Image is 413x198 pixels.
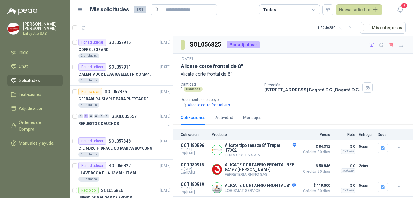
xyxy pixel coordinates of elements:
img: Company Logo [8,23,19,34]
span: Licitaciones [19,91,41,98]
p: SOL057348 [109,139,131,143]
a: 0 2 0 0 0 0 GSOL005657[DATE] REPUESTOS CAUCHOS [78,113,172,132]
a: Órdenes de Compra [7,117,63,135]
p: [DATE] [160,64,171,70]
div: Por adjudicar [78,162,106,169]
div: Recibido [78,187,99,194]
span: Crédito 30 días [300,170,330,173]
p: SOL056827 [109,164,131,168]
a: Chat [7,61,63,72]
p: FERRETERIA RHINO SAS [225,172,296,177]
p: ALICATE CORTAFRIO FRONTAL REF 84167 [PERSON_NAME] [225,162,296,172]
a: Licitaciones [7,89,63,100]
p: [PERSON_NAME] [PERSON_NAME] [23,22,63,30]
p: LOGISMAT SERVICE [225,188,296,193]
p: SOL056826 [101,188,123,193]
p: Cantidad [181,82,259,87]
span: Órdenes de Compra [19,119,57,133]
p: FERROTOOLS S.A.S. [225,153,296,157]
div: 1 - 50 de 280 [318,23,355,33]
p: SOL057875 [105,90,127,94]
p: $ 0 [334,162,355,170]
div: Actividad [215,114,233,121]
p: [DATE] [160,40,171,45]
p: Alicate tipo tenaza 8" Truper 17382 [225,143,296,153]
span: Adjudicación [19,105,43,112]
span: Exp: [DATE] [181,171,208,175]
div: 1 Unidades [78,152,99,157]
p: [DATE] [160,138,171,144]
div: Por adjudicar [227,41,260,48]
p: Alicate corte frontal de 8" [181,71,406,77]
p: CILINDRO HIDRAULICO MARCA BUYOUNG [78,146,152,151]
p: [DATE] [160,163,171,169]
p: Producto [212,133,296,137]
p: [DATE] [160,188,171,193]
a: Por adjudicarSOL057348[DATE] CILINDRO HIDRAULICO MARCA BUYOUNG1 Unidades [70,135,173,160]
div: Por adjudicar [78,39,106,46]
p: Docs [378,133,390,137]
div: Por adjudicar [78,137,106,145]
div: 0 [104,114,109,118]
span: C: [DATE] [181,187,208,190]
span: Chat [19,63,28,70]
p: Lafayette SAS [23,32,63,35]
a: Por adjudicarSOL057911[DATE] CALENTADOR DE AGUA ELECTRICO SM400 5-9LITROS1 Unidades [70,61,173,86]
img: Company Logo [212,183,222,193]
p: 2 días [359,162,374,170]
span: Crédito 30 días [300,189,330,193]
span: C: [DATE] [181,148,208,151]
div: Incluido [341,149,355,154]
div: 1 Unidades [78,177,99,182]
p: SOL057916 [109,40,131,44]
p: REPUESTOS CAUCHOS [78,121,119,127]
span: 5 [401,3,408,9]
p: COT180915 [181,162,208,167]
p: $ 0 [334,143,355,150]
span: Exp: [DATE] [181,151,208,155]
img: Logo peakr [7,7,38,15]
p: 1 [181,87,182,92]
div: 4 Unidades [78,103,99,108]
div: 0 [99,114,104,118]
span: search [154,7,159,12]
span: Crédito 30 días [300,150,330,154]
a: Por adjudicarSOL057916[DATE] COFRE LEGRAND2 Unidades [70,36,173,61]
p: $ 0 [334,182,355,189]
span: 191 [134,6,146,13]
div: Por adjudicar [78,63,106,71]
p: Precio [300,133,330,137]
button: Alicate corte frontal.JPG [181,102,232,108]
p: 5 días [359,182,374,189]
span: $ 84.312 [300,143,330,150]
p: CALENTADOR DE AGUA ELECTRICO SM400 5-9LITROS [78,72,154,77]
p: Cotización [181,133,208,137]
p: GSOL005657 [111,114,137,118]
span: Inicio [19,49,29,56]
a: Por adjudicarSOL056827[DATE] LLAVE BOCA FIJA 13MM * 17MM1 Unidades [70,160,173,184]
button: 5 [395,4,406,15]
div: 1 Unidades [78,78,99,83]
h3: SOL056825 [189,40,222,49]
div: 0 [78,114,83,118]
a: Por cotizarSOL057875[DATE] CERRADURA SIMPLE PARA PUERTAS DE VIDRIO4 Unidades [70,86,173,110]
a: Adjudicación [7,103,63,114]
p: Dirección [264,83,360,87]
a: Solicitudes [7,75,63,86]
span: Solicitudes [19,77,40,84]
div: Incluido [341,188,355,193]
span: $ 119.000 [300,182,330,189]
div: 2 [84,114,88,118]
span: C: [DATE] [181,167,208,171]
p: Alicate corte frontal de 8" [181,63,244,69]
img: Company Logo [212,164,222,175]
h1: Mis solicitudes [90,5,129,14]
img: Company Logo [212,145,222,155]
a: Manuales y ayuda [7,137,63,149]
p: LLAVE BOCA FIJA 13MM * 17MM [78,170,136,176]
p: 5 días [359,143,374,150]
p: SOL057911 [109,65,131,69]
p: [STREET_ADDRESS] Bogotá D.C. , Bogotá D.C. [264,87,360,92]
p: COT180919 [181,182,208,187]
div: 2 Unidades [78,53,99,58]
